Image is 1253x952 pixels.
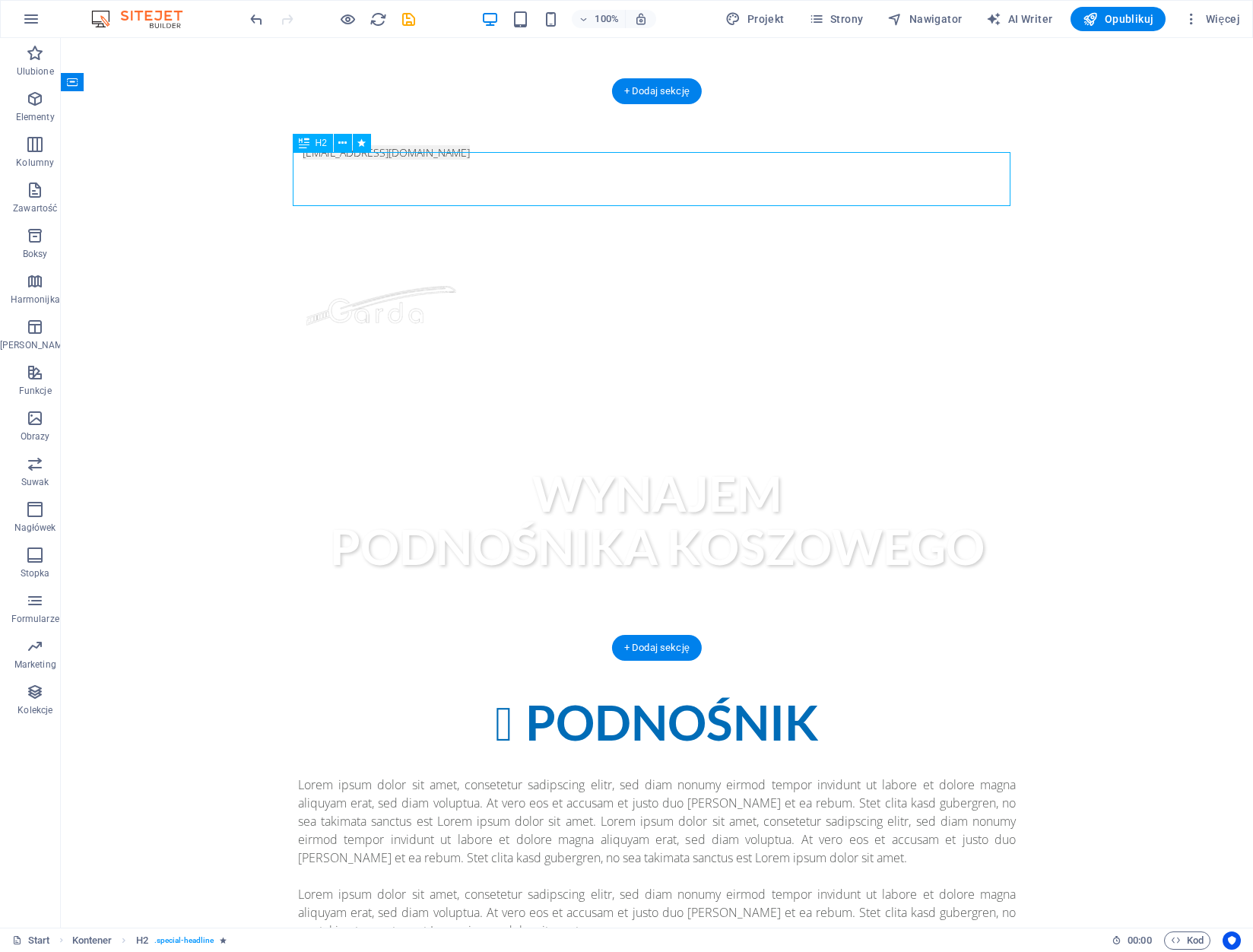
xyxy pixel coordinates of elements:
i: Element zawiera animację [220,936,227,944]
span: Opublikuj [1083,11,1153,27]
p: Formularze [11,613,59,625]
span: Więcej [1184,11,1240,27]
span: Strony [809,11,864,27]
img: Editor Logo [87,10,201,28]
button: Projekt [719,7,790,31]
div: + Dodaj sekcję [612,78,702,104]
p: Boksy [23,248,48,260]
nav: breadcrumb [72,931,227,950]
p: Ulubione [17,65,54,78]
i: Po zmianie rozmiaru automatycznie dostosowuje poziom powiększenia do wybranego urządzenia. [634,12,648,26]
p: Elementy [16,111,55,123]
div: Projekt (Ctrl+Alt+Y) [719,7,790,31]
span: Nawigator [887,11,962,27]
p: Harmonijka [11,294,60,306]
div: + Dodaj sekcję [612,635,702,661]
span: . special-headline [154,931,214,950]
button: AI Writer [980,7,1058,31]
a: Kliknij, aby anulować zaznaczenie. Kliknij dwukrotnie, aby otworzyć Strony [12,931,50,950]
i: Zapisz (Ctrl+S) [400,11,417,28]
i: Przeładuj stronę [370,11,387,28]
button: 100% [572,10,626,28]
p: Marketing [14,658,56,671]
span: Projekt [725,11,784,27]
span: 00 00 [1128,931,1151,950]
span: : [1138,935,1140,946]
button: save [399,10,417,28]
p: Funkcje [19,385,52,397]
button: undo [247,10,265,28]
h6: 100% [595,10,619,28]
button: Kliknij tutaj, aby wyjść z trybu podglądu i kontynuować edycję [338,10,357,28]
p: Kolekcje [17,704,52,716]
p: Stopka [21,567,50,579]
span: Kod [1171,931,1204,950]
p: Obrazy [21,430,50,443]
span: H2 [316,138,327,148]
span: AI Writer [986,11,1052,27]
p: Nagłówek [14,522,56,534]
p: Kolumny [16,157,54,169]
button: Strony [803,7,870,31]
button: Nawigator [881,7,968,31]
button: Kod [1164,931,1210,950]
button: Opublikuj [1071,7,1166,31]
button: Usercentrics [1223,931,1241,950]
span: Kliknij, aby zaznaczyć. Kliknij dwukrotnie, aby edytować [72,931,113,950]
span: Kliknij, aby zaznaczyć. Kliknij dwukrotnie, aby edytować [136,931,148,950]
p: Zawartość [13,202,57,214]
h6: Czas sesji [1112,931,1152,950]
button: reload [369,10,387,28]
i: Cofnij: Edytuj nagłówek (Ctrl+Z) [248,11,265,28]
p: Suwak [21,476,49,488]
button: Więcej [1178,7,1246,31]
